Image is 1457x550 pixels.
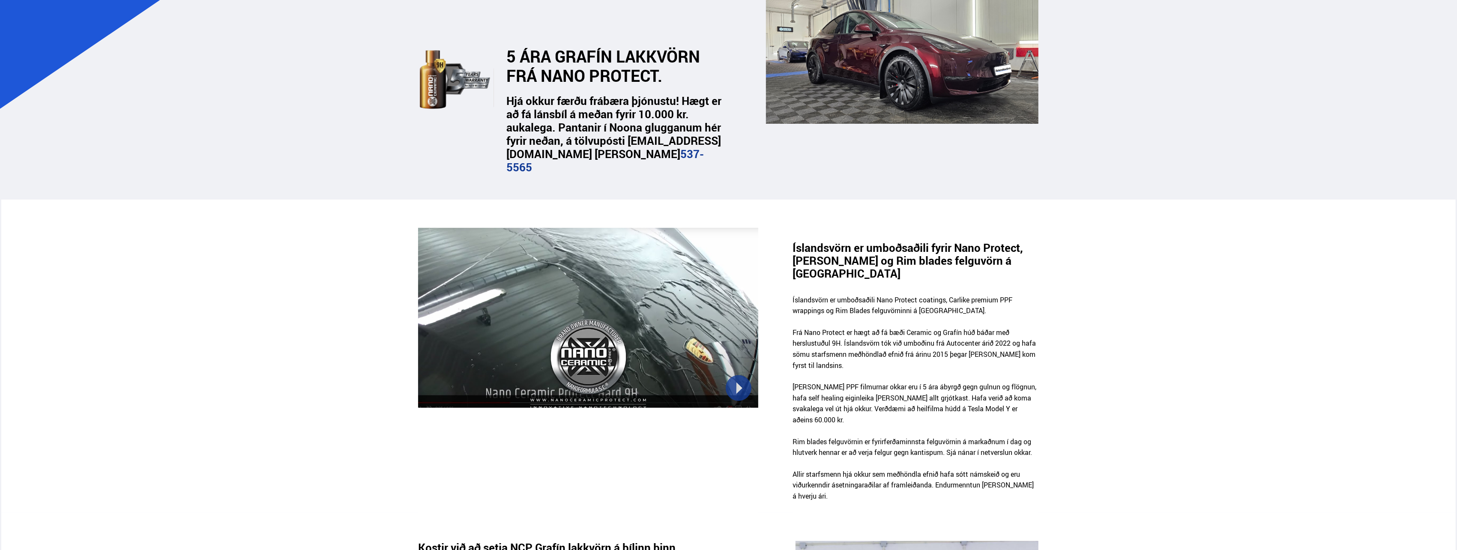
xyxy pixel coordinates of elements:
p: Allir starfsmenn hjá okkur sem meðhöndla efnið hafa sótt námskeið og eru viðurkenndir ásetningara... [793,469,1039,513]
a: 537-5565 [507,146,704,175]
button: Opna LiveChat spjallviðmót [7,3,33,29]
p: Frá Nano Protect er hægt að fá bæði Ceramic og Grafín húð báðar með herslustuðul 9H. Íslandsvörn ... [793,327,1039,382]
strong: Hjá okkur færðu frábæra þjónustu! Hægt er að fá lánsbíl á meðan fyrir 10.000 kr. aukalega. Pantan... [507,93,722,175]
h2: 5 ÁRA GRAFÍN LAKKVÖRN FRÁ NANO PROTECT. [507,47,720,85]
p: Rim blades felguvörnin er fyrirferðaminnsta felguvörnin á markaðnum í dag og hlutverk hennar er a... [793,436,1039,469]
p: Íslandsvörn er umboðsaðili Nano Protect coatings, Carlike premium PPF wrappings og Rim Blades fel... [793,295,1039,327]
p: [PERSON_NAME] PPF filmurnar okkar eru í 5 ára ábyrgð gegn gulnun og flögnun, hafa self healing ei... [793,382,1039,436]
h3: Íslandsvörn er umboðsaðili fyrir Nano Protect, [PERSON_NAME] og Rim blades felguvörn á [GEOGRAPHI... [793,241,1039,280]
img: dEaiphv7RL974N41.svg [420,41,494,118]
